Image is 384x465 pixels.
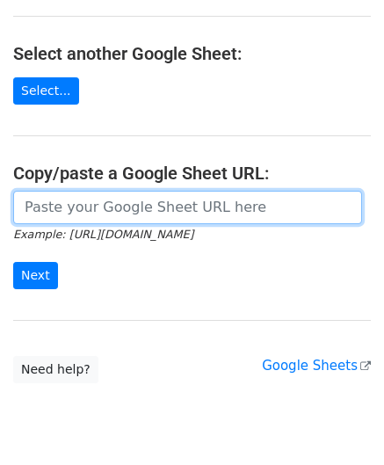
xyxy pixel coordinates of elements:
[13,228,193,241] small: Example: [URL][DOMAIN_NAME]
[296,381,384,465] iframe: Chat Widget
[13,262,58,289] input: Next
[13,191,362,224] input: Paste your Google Sheet URL here
[262,358,371,374] a: Google Sheets
[13,356,98,383] a: Need help?
[13,43,371,64] h4: Select another Google Sheet:
[13,163,371,184] h4: Copy/paste a Google Sheet URL:
[13,77,79,105] a: Select...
